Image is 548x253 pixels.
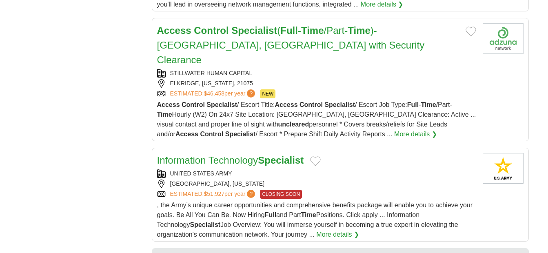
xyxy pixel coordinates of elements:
strong: Access [157,101,180,108]
a: UNITED STATES ARMY [170,170,232,177]
strong: Specialist [190,221,220,228]
a: ESTIMATED:$46,458per year? [170,89,257,98]
strong: Full [265,211,276,218]
strong: Control [194,25,229,36]
strong: Specialist [225,131,256,138]
a: ESTIMATED:$51,927per year? [170,190,257,199]
strong: Time [348,25,371,36]
a: Access Control Specialist(Full-Time/Part-Time)- [GEOGRAPHIC_DATA], [GEOGRAPHIC_DATA] with Securit... [157,25,425,65]
div: ELKRIDGE, [US_STATE], 21075 [157,79,476,88]
a: Information TechnologySpecialist [157,155,304,166]
button: Add to favorite jobs [466,27,476,36]
strong: Control [200,131,223,138]
div: STILLWATER HUMAN CAPITAL [157,69,476,78]
div: [GEOGRAPHIC_DATA], [US_STATE] [157,180,476,188]
span: NEW [260,89,275,98]
strong: Time [421,101,436,108]
strong: Control [182,101,205,108]
span: ? [247,89,255,98]
a: More details ❯ [394,129,437,139]
button: Add to favorite jobs [310,156,321,166]
strong: Time [301,211,316,218]
strong: Full [407,101,419,108]
strong: Access [275,101,298,108]
img: United States Army logo [483,153,524,184]
img: Company logo [483,23,524,54]
strong: Access [175,131,198,138]
strong: Specialist [206,101,237,108]
span: , the Army’s unique career opportunities and comprehensive benefits package will enable you to ac... [157,202,473,238]
strong: Access [157,25,191,36]
strong: Specialist [258,155,304,166]
span: / Escort Title: / Escort Job Type: - /Part- Hourly (W2) On 24x7 Site Location: [GEOGRAPHIC_DATA],... [157,101,476,138]
span: $51,927 [204,191,224,197]
a: More details ❯ [316,230,359,240]
span: $46,458 [204,90,224,97]
strong: Specialist [231,25,277,36]
span: CLOSING SOON [260,190,302,199]
strong: Time [301,25,324,36]
strong: Control [300,101,323,108]
span: ? [247,190,255,198]
strong: Full [280,25,298,36]
strong: Time [157,111,172,118]
strong: uncleared [278,121,309,128]
strong: Specialist [324,101,355,108]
